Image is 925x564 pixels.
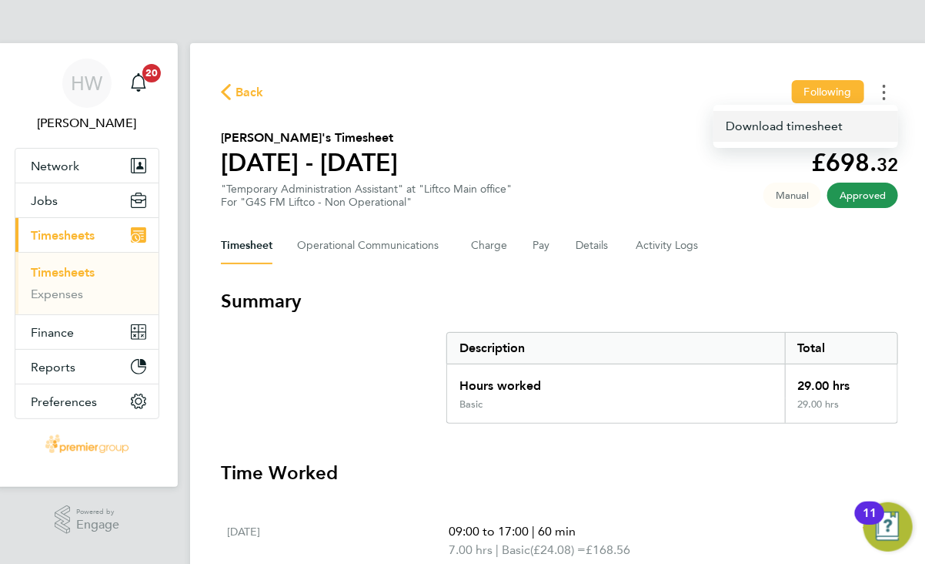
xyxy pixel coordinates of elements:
[31,265,95,280] a: Timesheets
[45,435,128,459] img: premier-logo-retina.png
[785,398,897,423] div: 29.00 hrs
[459,398,483,411] div: Basic
[31,159,79,173] span: Network
[235,83,264,102] span: Back
[15,435,159,459] a: Go to home page
[31,325,74,340] span: Finance
[31,287,83,301] a: Expenses
[586,542,630,557] span: £168.56
[538,524,576,539] span: 60 min
[76,505,119,519] span: Powered by
[221,183,512,209] div: "Temporary Administration Assistant" at "Liftco Main office"
[446,332,898,424] div: Summary
[15,114,159,133] span: Hannah Watkins
[31,228,95,243] span: Timesheets
[221,82,264,102] button: Back
[827,183,898,208] span: This timesheet has been approved.
[221,289,898,314] h3: Summary
[449,542,493,557] span: 7.00 hrs
[804,85,852,99] span: Following
[221,129,398,147] h2: [PERSON_NAME]'s Timesheet
[123,59,154,108] a: 20
[471,227,508,264] button: Charge
[785,333,897,364] div: Total
[502,541,530,559] span: Basic
[15,59,159,133] a: HW[PERSON_NAME]
[297,227,446,264] button: Operational Communications
[72,73,103,93] span: HW
[15,350,159,384] button: Reports
[447,333,785,364] div: Description
[15,315,159,349] button: Finance
[496,542,499,557] span: |
[15,183,159,217] button: Jobs
[763,183,821,208] span: This timesheet was manually created.
[532,524,535,539] span: |
[227,522,449,559] div: [DATE]
[713,111,898,142] a: Timesheets Menu
[533,227,551,264] button: Pay
[636,227,700,264] button: Activity Logs
[576,227,611,264] button: Details
[863,513,877,533] div: 11
[55,505,120,535] a: Powered byEngage
[870,80,898,104] button: Timesheets Menu
[811,148,898,177] app-decimal: £698.
[15,218,159,252] button: Timesheets
[221,196,512,209] div: For "G4S FM Liftco - Non Operational"
[221,227,272,264] button: Timesheet
[15,252,159,314] div: Timesheets
[877,153,898,176] span: 32
[221,461,898,485] h3: Time Worked
[76,519,119,532] span: Engage
[15,149,159,183] button: Network
[449,524,529,539] span: 09:00 to 17:00
[221,147,398,178] h1: [DATE] - [DATE]
[31,394,97,409] span: Preferences
[15,384,159,418] button: Preferences
[447,364,785,398] div: Hours worked
[31,193,58,208] span: Jobs
[792,80,864,103] button: Following
[31,360,75,374] span: Reports
[863,502,913,552] button: Open Resource Center, 11 new notifications
[142,64,161,82] span: 20
[785,364,897,398] div: 29.00 hrs
[530,542,586,557] span: (£24.08) =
